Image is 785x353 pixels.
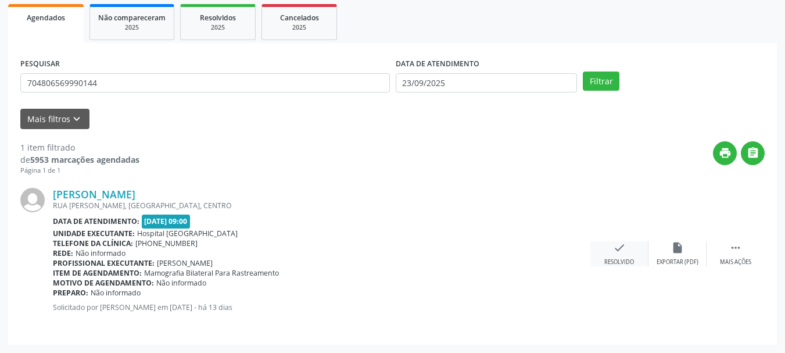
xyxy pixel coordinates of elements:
i: check [613,241,626,254]
div: Exportar (PDF) [657,258,698,266]
b: Profissional executante: [53,258,155,268]
span: Não informado [91,288,141,298]
a: [PERSON_NAME] [53,188,135,201]
button: print [713,141,737,165]
span: [PHONE_NUMBER] [135,238,198,248]
span: Agendados [27,13,65,23]
input: Nome, CNS [20,73,390,93]
b: Data de atendimento: [53,216,139,226]
b: Telefone da clínica: [53,238,133,248]
span: Não informado [76,248,126,258]
i: insert_drive_file [671,241,684,254]
div: RUA [PERSON_NAME], [GEOGRAPHIC_DATA], CENTRO [53,201,590,211]
b: Unidade executante: [53,229,135,238]
div: 2025 [98,23,166,32]
i:  [747,147,759,159]
button: Mais filtroskeyboard_arrow_down [20,109,89,129]
b: Rede: [53,248,73,258]
div: Mais ações [720,258,751,266]
span: Não compareceram [98,13,166,23]
span: [DATE] 09:00 [142,215,191,228]
span: Não informado [156,278,206,288]
b: Item de agendamento: [53,268,142,278]
b: Motivo de agendamento: [53,278,154,288]
i: keyboard_arrow_down [70,113,83,126]
div: 2025 [270,23,328,32]
i:  [729,241,742,254]
div: 2025 [189,23,247,32]
p: Solicitado por [PERSON_NAME] em [DATE] - há 13 dias [53,302,590,312]
input: Selecione um intervalo [396,73,578,93]
span: Cancelados [280,13,319,23]
div: Página 1 de 1 [20,166,139,176]
span: Resolvidos [200,13,236,23]
span: [PERSON_NAME] [157,258,213,268]
div: de [20,154,139,166]
b: Preparo: [53,288,88,298]
button:  [741,141,765,165]
div: Resolvido [604,258,634,266]
div: 1 item filtrado [20,141,139,154]
strong: 5953 marcações agendadas [30,154,139,165]
img: img [20,188,45,212]
label: DATA DE ATENDIMENTO [396,55,479,73]
i: print [719,147,732,159]
span: Mamografia Bilateral Para Rastreamento [144,268,279,278]
label: PESQUISAR [20,55,60,73]
button: Filtrar [583,72,619,91]
span: Hospital [GEOGRAPHIC_DATA] [137,229,238,238]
